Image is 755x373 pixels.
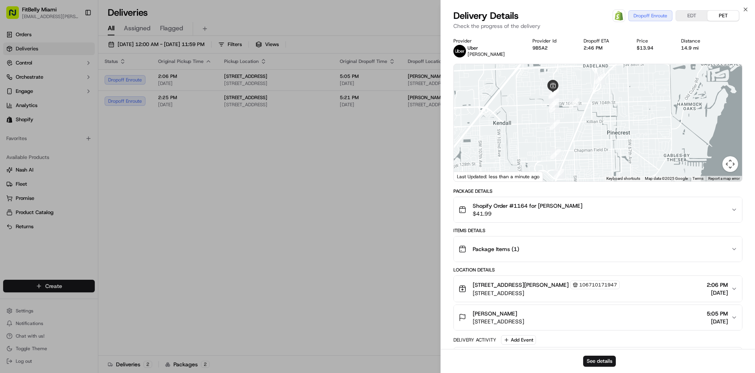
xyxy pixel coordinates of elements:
[708,176,740,181] a: Report a map error
[473,210,582,218] span: $41.99
[595,74,605,84] div: 13
[473,202,582,210] span: Shopify Order #1164 for [PERSON_NAME]
[645,176,688,181] span: Map data ©2025 Google
[532,45,548,51] button: 9B5A2
[637,38,668,44] div: Price
[468,45,505,51] p: Uber
[473,245,519,253] span: Package Items ( 1 )
[501,335,536,345] button: Add Event
[453,188,742,194] div: Package Details
[473,289,620,297] span: [STREET_ADDRESS]
[681,45,715,51] div: 14.9 mi
[549,98,559,109] div: 11
[554,169,564,179] div: 5
[473,310,517,318] span: [PERSON_NAME]
[550,120,560,130] div: 7
[454,276,742,302] button: [STREET_ADDRESS][PERSON_NAME]106710171947[STREET_ADDRESS]2:06 PM[DATE]
[614,11,624,20] img: Shopify
[456,171,482,181] a: Open this area in Google Maps (opens a new window)
[453,38,520,44] div: Provider
[453,267,742,273] div: Location Details
[453,45,466,57] img: uber-new-logo.jpeg
[606,176,640,181] button: Keyboard shortcuts
[454,236,742,262] button: Package Items (1)
[613,9,625,22] a: Shopify
[456,171,482,181] img: Google
[583,356,616,367] button: See details
[584,45,624,51] div: 2:46 PM
[468,51,505,57] span: [PERSON_NAME]
[637,45,668,51] div: $13.94
[453,337,496,343] div: Delivery Activity
[681,38,715,44] div: Distance
[454,172,543,181] div: Last Updated: less than a minute ago
[453,9,519,22] span: Delivery Details
[473,281,569,289] span: [STREET_ADDRESS][PERSON_NAME]
[707,318,728,325] span: [DATE]
[707,11,739,21] button: PET
[453,22,742,30] p: Check the progress of the delivery
[707,281,728,289] span: 2:06 PM
[551,149,561,159] div: 6
[707,310,728,318] span: 5:05 PM
[722,156,738,172] button: Map camera controls
[584,38,624,44] div: Dropoff ETA
[676,11,707,21] button: EDT
[473,318,524,325] span: [STREET_ADDRESS]
[454,197,742,222] button: Shopify Order #1164 for [PERSON_NAME]$41.99
[532,38,571,44] div: Provider Id
[692,176,703,181] a: Terms (opens in new tab)
[707,289,728,297] span: [DATE]
[454,305,742,330] button: [PERSON_NAME][STREET_ADDRESS]5:05 PM[DATE]
[453,227,742,234] div: Items Details
[549,89,559,99] div: 10
[569,98,579,109] div: 12
[579,282,617,288] span: 106710171947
